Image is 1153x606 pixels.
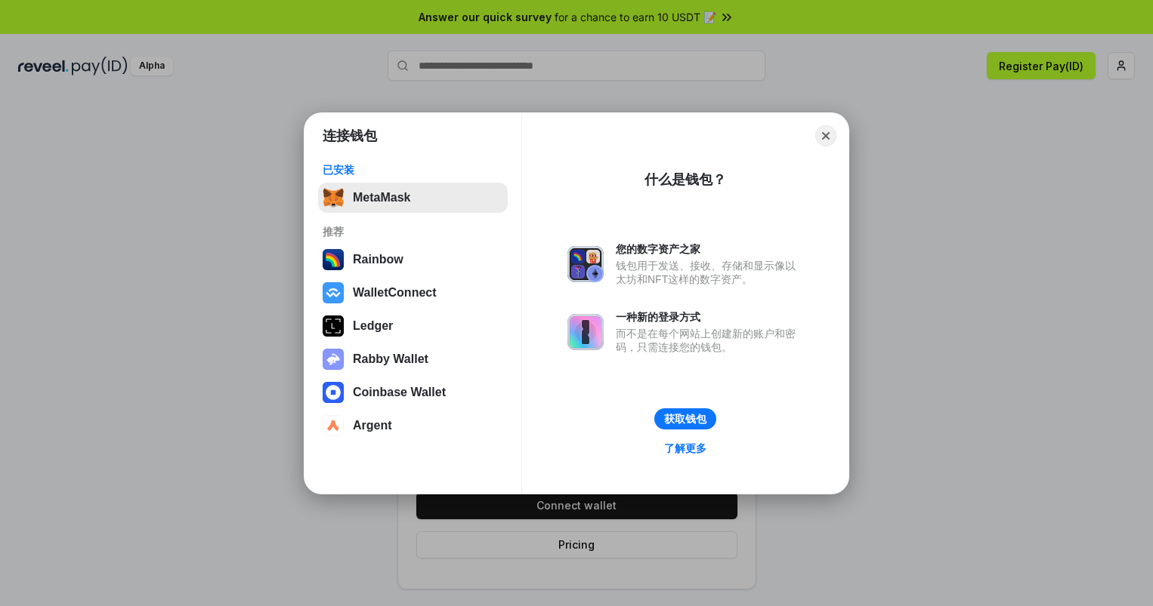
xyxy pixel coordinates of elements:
h1: 连接钱包 [323,127,377,145]
div: 一种新的登录方式 [616,310,803,324]
div: 钱包用于发送、接收、存储和显示像以太坊和NFT这样的数字资产。 [616,259,803,286]
button: WalletConnect [318,278,508,308]
button: Ledger [318,311,508,341]
button: 获取钱包 [654,408,716,429]
div: 您的数字资产之家 [616,242,803,256]
div: WalletConnect [353,286,437,300]
div: Rabby Wallet [353,352,428,366]
img: svg+xml,%3Csvg%20width%3D%2228%22%20height%3D%2228%22%20viewBox%3D%220%200%2028%2028%22%20fill%3D... [323,415,344,436]
button: Close [815,125,836,146]
div: 了解更多 [664,441,706,455]
button: MetaMask [318,183,508,213]
img: svg+xml,%3Csvg%20width%3D%22120%22%20height%3D%22120%22%20viewBox%3D%220%200%20120%20120%22%20fil... [323,249,344,270]
div: Coinbase Wallet [353,386,446,399]
button: Coinbase Wallet [318,377,508,408]
div: MetaMask [353,191,410,205]
button: Rainbow [318,245,508,275]
img: svg+xml,%3Csvg%20xmlns%3D%22http%3A%2F%2Fwww.w3.org%2F2000%2Fsvg%22%20fill%3D%22none%22%20viewBox... [567,246,604,282]
a: 了解更多 [655,438,716,458]
button: Argent [318,411,508,441]
div: 什么是钱包？ [645,171,726,189]
div: 已安装 [323,163,503,177]
img: svg+xml,%3Csvg%20width%3D%2228%22%20height%3D%2228%22%20viewBox%3D%220%200%2028%2028%22%20fill%3D... [323,282,344,303]
div: 获取钱包 [664,412,706,426]
div: Ledger [353,319,393,333]
div: Rainbow [353,253,403,266]
div: Argent [353,419,392,432]
img: svg+xml,%3Csvg%20xmlns%3D%22http%3A%2F%2Fwww.w3.org%2F2000%2Fsvg%22%20width%3D%2228%22%20height%3... [323,315,344,337]
img: svg+xml,%3Csvg%20xmlns%3D%22http%3A%2F%2Fwww.w3.org%2F2000%2Fsvg%22%20fill%3D%22none%22%20viewBox... [567,314,604,350]
div: 推荐 [323,225,503,238]
div: 而不是在每个网站上创建新的账户和密码，只需连接您的钱包。 [616,327,803,354]
img: svg+xml,%3Csvg%20fill%3D%22none%22%20height%3D%2233%22%20viewBox%3D%220%200%2035%2033%22%20width%... [323,187,344,208]
button: Rabby Wallet [318,344,508,374]
img: svg+xml,%3Csvg%20width%3D%2228%22%20height%3D%2228%22%20viewBox%3D%220%200%2028%2028%22%20fill%3D... [323,382,344,403]
img: svg+xml,%3Csvg%20xmlns%3D%22http%3A%2F%2Fwww.w3.org%2F2000%2Fsvg%22%20fill%3D%22none%22%20viewBox... [323,349,344,370]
